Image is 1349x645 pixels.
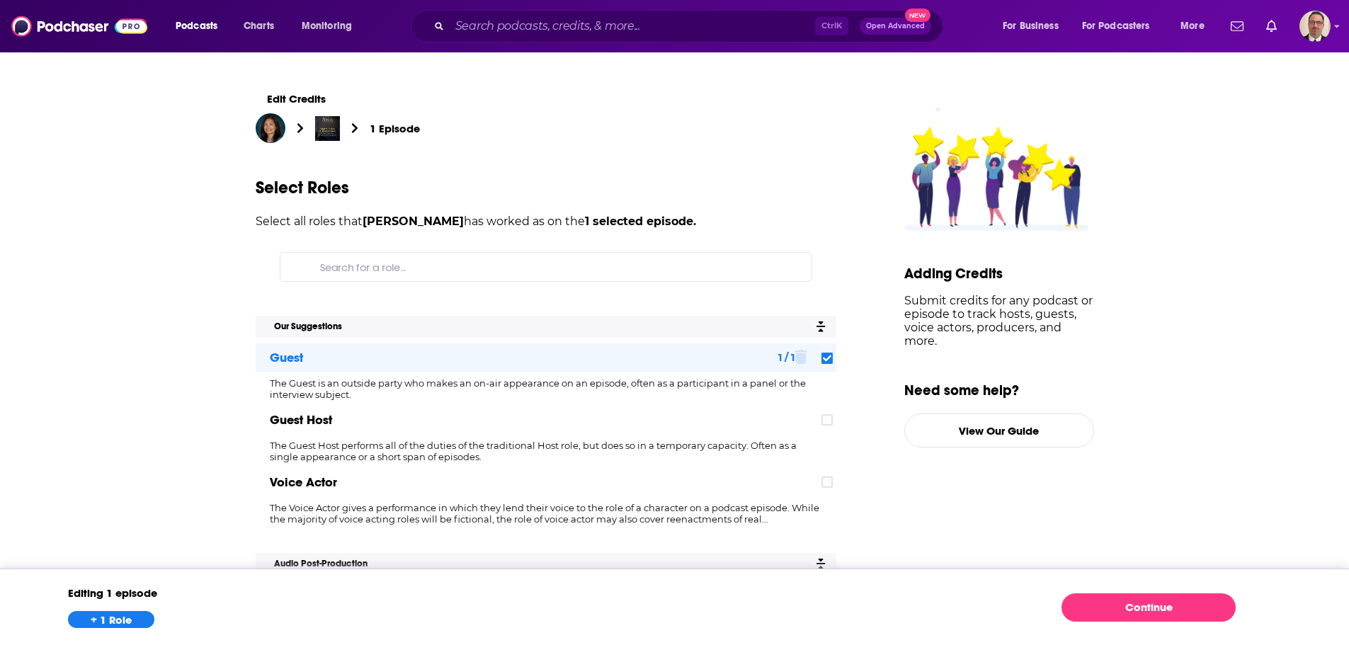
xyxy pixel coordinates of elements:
button: open menu [166,15,236,38]
a: Continue [1061,593,1236,622]
span: New [905,8,930,22]
img: User Profile [1299,11,1331,42]
p: Submit credits for any podcast or episode to track hosts, guests, voice actors, producers, and more. [904,294,1094,348]
button: open menu [1073,15,1171,38]
span: Charts [244,16,274,36]
button: Show profile menu [1299,11,1331,42]
img: Michelle Urben Photo [256,113,285,143]
img: Angels, Exits, & Acquisitions Logo [315,116,340,141]
span: For Business [1003,16,1059,36]
span: Guest [270,350,303,365]
button: collapse [815,557,825,571]
button: open menu [993,15,1076,38]
p: The Guest Host performs all of the duties of the traditional Host role, but does so in a temporar... [256,440,836,462]
button: Open AdvancedNew [860,18,931,35]
p: Need some help? [904,382,1094,399]
button: Edit Credits [256,85,337,113]
span: Open Advanced [866,23,925,30]
a: Edit Credits [256,85,836,113]
button: Delete Role [795,350,807,365]
span: More [1180,16,1205,36]
a: Show notifications dropdown [1260,14,1282,38]
button: open menu [1171,15,1222,38]
span: Logged in as PercPodcast [1299,11,1331,42]
p: Select all roles that has worked as on the [256,212,836,231]
span: Ctrl K [815,17,848,35]
a: Show notifications dropdown [1225,14,1249,38]
img: Adding Credits [904,108,1088,231]
button: Audio Post-Production [270,557,372,570]
img: Podchaser - Follow, Share and Rate Podcasts [11,13,147,40]
input: Search podcasts, credits, & more... [450,15,815,38]
p: The Voice Actor gives a performance in which they lend their voice to the role of a character on ... [256,502,836,525]
span: Podcasts [176,16,217,36]
p: The Guest is an outside party who makes an on-air appearance on an episode, often as a participan... [256,377,836,400]
p: Editing 1 episode [68,586,160,600]
div: Search podcasts, credits, & more... [424,10,957,42]
span: Voice Actor [270,474,337,490]
span: Monitoring [302,16,352,36]
a: 1 Episode [370,122,420,135]
a: Charts [234,15,283,38]
button: Our Suggestions [270,320,346,333]
p: Select Roles [256,177,836,198]
button: + 1 Role [68,611,154,628]
a: View Our Guide [904,413,1094,447]
button: collapse [815,320,825,333]
button: open menu [292,15,370,38]
span: 1 selected episode. [585,215,696,228]
span: 1 / 1 [778,351,795,364]
span: [PERSON_NAME] [363,215,464,228]
span: For Podcasters [1082,16,1150,36]
p: Adding Credits [904,265,1094,282]
input: Search for a role... [314,253,799,281]
span: Guest Host [270,412,332,428]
